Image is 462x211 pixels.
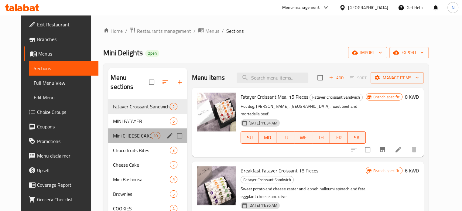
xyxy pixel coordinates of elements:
[108,99,187,114] div: Fatayer Croissant Sandwich2
[37,108,94,116] span: Choice Groups
[108,114,187,128] div: MINI FATAYER6
[158,75,173,90] span: Sort sections
[24,163,98,178] a: Upsell
[108,143,187,158] div: Choco fruits Bites3
[24,134,98,148] a: Promotions
[389,47,429,58] button: export
[170,103,177,110] div: items
[241,176,293,183] span: Fatayer Croissant Sandwich
[165,131,174,140] button: edit
[113,190,169,198] div: Brownies
[170,190,177,198] div: items
[407,142,421,157] button: delete
[241,131,259,144] button: SU
[37,152,94,159] span: Menu disclaimer
[113,147,169,154] span: Choco fruits Bites
[282,4,320,11] div: Menu-management
[371,168,402,174] span: Branch specific
[353,49,382,56] span: import
[24,17,98,32] a: Edit Restaurant
[38,50,94,57] span: Menus
[108,128,187,143] div: Mini CHEESE CAKES10edit
[37,196,94,203] span: Grocery Checklist
[170,161,177,168] div: items
[113,132,150,139] span: Mini CHEESE CAKES
[297,133,310,142] span: WE
[103,27,123,35] a: Home
[37,36,94,43] span: Branches
[375,142,390,157] button: Branch-specific-item
[350,133,363,142] span: SA
[108,158,187,172] div: Cheese Cake2
[348,47,387,58] button: import
[294,131,312,144] button: WE
[246,202,280,208] span: [DATE] 11:36 AM
[198,27,219,35] a: Menus
[241,185,366,200] p: Sweet potato and cheese zaatar and labneh halloumi spinach and feta eggplant cheese and olive
[328,74,344,81] span: Add
[170,162,177,168] span: 2
[37,138,94,145] span: Promotions
[394,49,424,56] span: export
[125,27,127,35] li: /
[173,75,187,90] button: Add section
[451,4,454,11] span: N
[145,50,159,57] div: Open
[130,27,191,35] a: Restaurants management
[315,133,328,142] span: TH
[108,172,187,187] div: Mini Basbousa5
[258,131,276,144] button: MO
[361,143,374,156] span: Select to update
[29,61,98,76] a: Sections
[34,65,94,72] span: Sections
[241,166,318,175] span: Breakfast Fatayer Croissant 18 Pieces
[375,74,419,82] span: Manage items
[192,73,225,82] h2: Menu items
[237,73,308,83] input: search
[310,94,362,101] span: Fatayer Croissant Sandwich
[261,133,274,142] span: MO
[405,93,419,101] h6: 8 KWD
[371,94,402,100] span: Branch specific
[108,187,187,201] div: Brownies5
[193,27,196,35] li: /
[197,166,236,205] img: Breakfast Fatayer Croissant 18 Pieces
[34,79,94,87] span: Full Menu View
[327,73,346,83] span: Add item
[170,177,177,182] span: 5
[170,104,177,110] span: 2
[241,92,308,101] span: Fatayer Croissant Meal 15 Pieces
[243,133,256,142] span: SU
[205,27,219,35] span: Menus
[276,131,294,144] button: TU
[34,94,94,101] span: Edit Menu
[346,73,371,83] span: Select section first
[151,133,160,139] span: 10
[111,73,149,91] h2: Menu sections
[395,146,402,153] a: Edit menu item
[371,72,424,83] button: Manage items
[222,27,224,35] li: /
[241,103,366,118] p: Hot dog, [PERSON_NAME], [GEOGRAPHIC_DATA], roast beef and mortadella beef.
[312,131,330,144] button: TH
[137,27,191,35] span: Restaurants management
[226,27,244,35] span: Sections
[113,117,169,125] span: MINI FATAYER
[332,133,345,142] span: FR
[314,71,327,84] span: Select section
[241,176,294,183] div: Fatayer Croissant Sandwich
[113,176,169,183] span: Mini Basbousa
[113,103,169,110] div: Fatayer Croissant Sandwich
[113,161,169,168] span: Cheese Cake
[279,133,292,142] span: TU
[197,93,236,131] img: Fatayer Croissant Meal 15 Pieces
[24,148,98,163] a: Menu disclaimer
[103,46,143,60] span: Mini Delights
[170,176,177,183] div: items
